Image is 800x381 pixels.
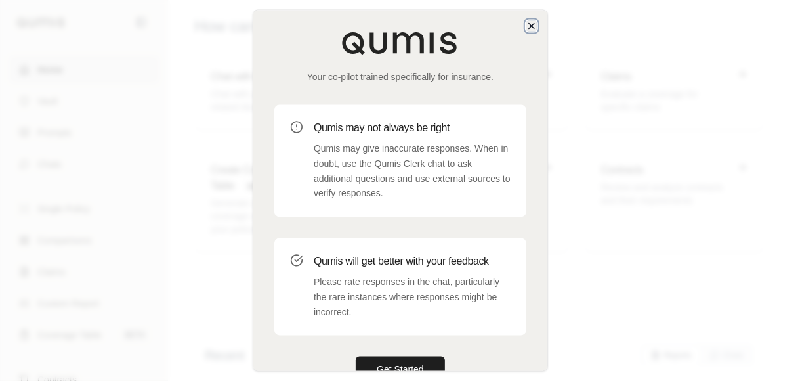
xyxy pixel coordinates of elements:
[274,71,526,84] p: Your co-pilot trained specifically for insurance.
[314,254,511,270] h3: Qumis will get better with your feedback
[314,142,511,202] p: Qumis may give inaccurate responses. When in doubt, use the Qumis Clerk chat to ask additional qu...
[341,32,459,55] img: Qumis Logo
[314,121,511,137] h3: Qumis may not always be right
[314,275,511,320] p: Please rate responses in the chat, particularly the rare instances where responses might be incor...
